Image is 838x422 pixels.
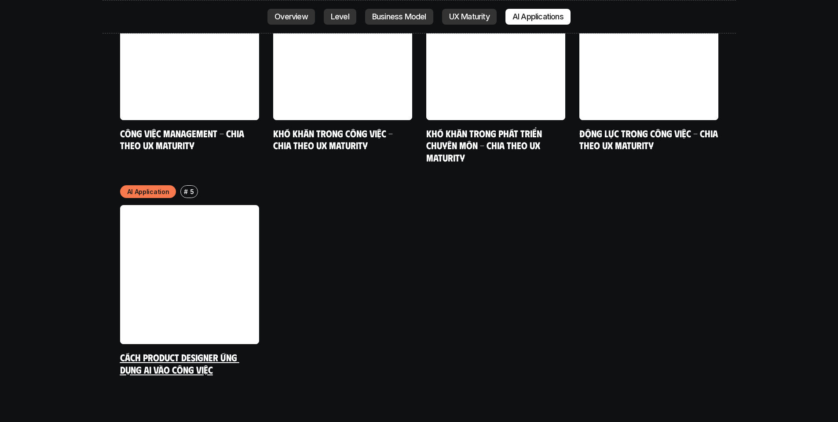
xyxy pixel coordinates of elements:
a: Động lực trong công việc - Chia theo UX Maturity [579,127,720,151]
a: Khó khăn trong phát triển chuyên môn - Chia theo UX Maturity [426,127,544,163]
a: Cách Product Designer ứng dụng AI vào công việc [120,351,239,375]
a: Khó khăn trong công việc - Chia theo UX Maturity [273,127,395,151]
p: AI Application [127,187,169,196]
a: Công việc Management - Chia theo UX maturity [120,127,246,151]
h6: # [184,188,188,195]
p: 5 [190,187,194,196]
a: Overview [267,9,315,25]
